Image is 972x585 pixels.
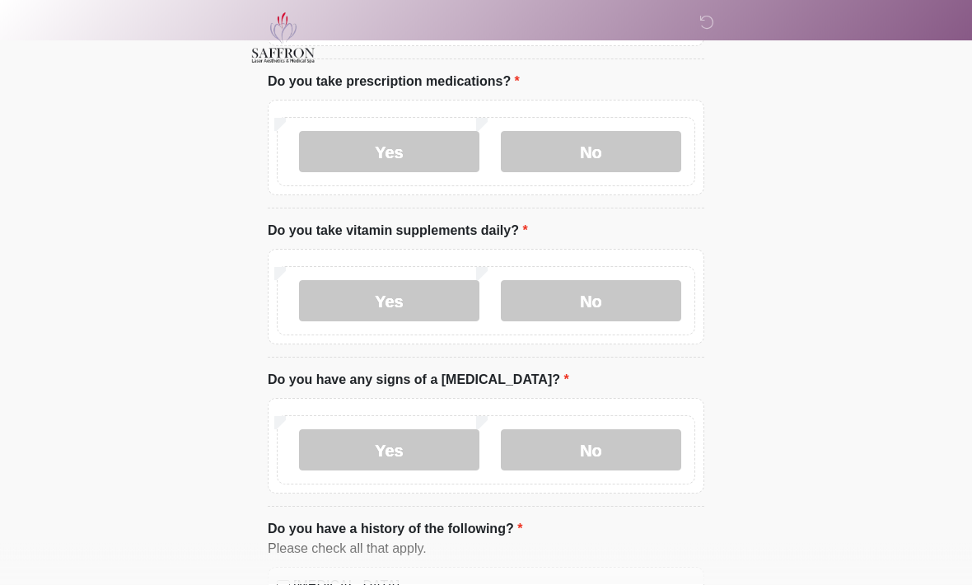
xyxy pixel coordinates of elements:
[268,520,522,540] label: Do you have a history of the following?
[268,371,569,391] label: Do you have any signs of a [MEDICAL_DATA]?
[268,222,528,241] label: Do you take vitamin supplements daily?
[501,430,681,471] label: No
[299,430,479,471] label: Yes
[251,12,315,63] img: Saffron Laser Aesthetics and Medical Spa Logo
[501,281,681,322] label: No
[268,540,704,559] div: Please check all that apply.
[299,281,479,322] label: Yes
[299,132,479,173] label: Yes
[268,73,520,92] label: Do you take prescription medications?
[501,132,681,173] label: No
